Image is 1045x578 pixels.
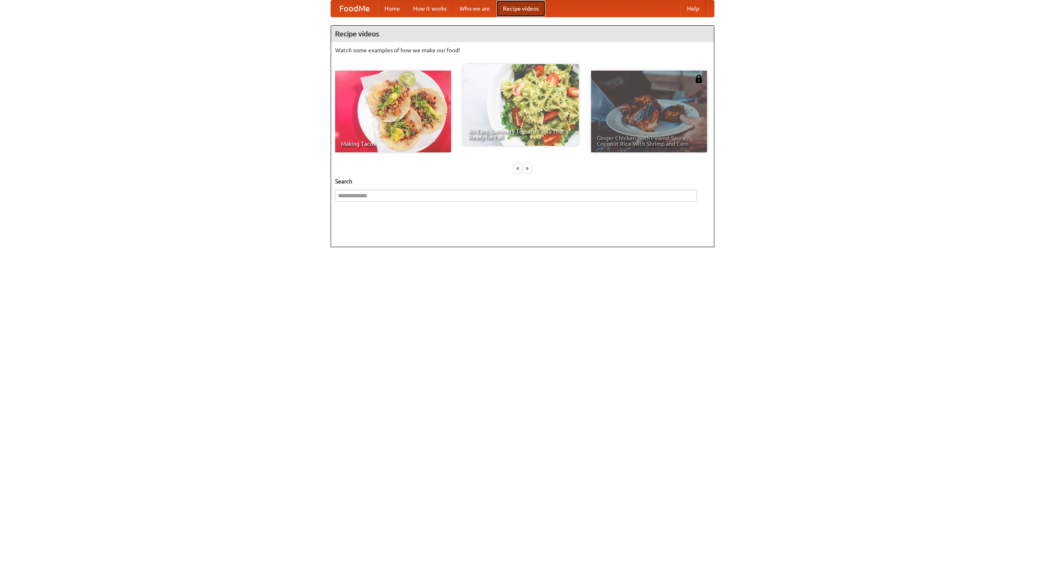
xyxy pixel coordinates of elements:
a: Help [680,0,706,17]
p: Watch some examples of how we make our food! [335,46,710,54]
h4: Recipe videos [331,26,714,42]
span: Making Tacos [341,141,445,147]
div: « [514,163,521,173]
a: Who we are [453,0,496,17]
a: Recipe videos [496,0,545,17]
a: An Easy, Summery Tomato Pasta That's Ready for Fall [463,64,579,146]
div: » [524,163,531,173]
a: Home [378,0,407,17]
a: FoodMe [331,0,378,17]
span: An Easy, Summery Tomato Pasta That's Ready for Fall [469,129,573,140]
a: Making Tacos [335,71,451,152]
img: 483408.png [695,75,703,83]
h5: Search [335,177,710,185]
a: How it works [407,0,453,17]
